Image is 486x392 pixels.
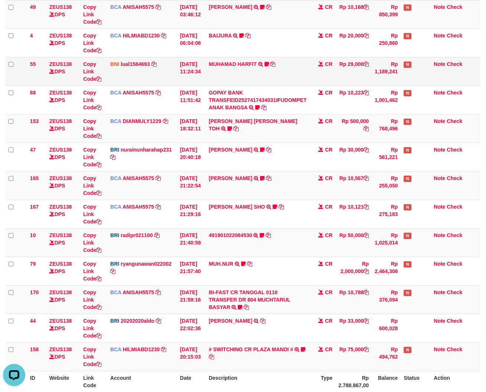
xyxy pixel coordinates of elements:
span: BCA [110,118,121,124]
a: Check [447,147,462,153]
a: Copy Rp 50,000 to clipboard [364,232,369,238]
a: Copy RISAL WAHYUDI to clipboard [266,147,271,153]
span: Has Note [404,290,411,296]
span: CR [325,175,332,181]
a: Copy Link Code [83,204,101,225]
a: Note [434,204,445,210]
a: ZEUS138 [49,346,72,352]
a: HILMIABD1230 [123,346,160,352]
span: 88 [30,90,36,96]
td: DPS [46,342,80,371]
button: Open LiveChat chat widget [3,3,25,25]
th: Link Code [80,371,107,392]
span: CR [325,289,332,295]
span: CR [325,232,332,238]
a: 491901022084530 [209,232,252,238]
td: DPS [46,57,80,86]
span: 153 [30,118,39,124]
a: Copy DIANMULY1229 to clipboard [163,118,168,124]
th: Website [46,371,80,392]
td: [DATE] 18:32:11 [177,114,206,143]
td: [DATE] 21:59:16 [177,285,206,314]
a: ZEUS138 [49,61,72,67]
a: Check [447,318,462,324]
span: CR [325,346,332,352]
span: CR [325,318,332,324]
td: DPS [46,114,80,143]
a: Check [447,118,462,124]
a: Check [447,346,462,352]
span: 4 [30,33,33,39]
a: Copy CARINA OCTAVIA TOH to clipboard [233,126,239,132]
span: BNI [110,61,119,67]
td: Rp 1,189,241 [372,57,401,86]
span: CR [325,61,332,67]
td: DPS [46,29,80,57]
td: Rp 1,025,014 [372,228,401,257]
a: HILMIABD1230 [123,33,160,39]
th: Rp 2.788.867,00 [335,371,372,392]
a: [PERSON_NAME] [209,175,252,181]
a: Note [434,318,445,324]
a: Copy ANISAH5575 to clipboard [155,4,161,10]
a: Copy TANYA RIANTIKA to clipboard [260,318,265,324]
a: Copy Rp 10,168 to clipboard [364,4,369,10]
td: DPS [46,228,80,257]
a: Copy Link Code [83,289,101,310]
span: BCA [110,33,121,39]
span: BCA [110,346,121,352]
a: Note [434,289,445,295]
a: Check [447,4,462,10]
a: Copy Link Code [83,147,101,167]
span: Has Note [404,261,411,268]
a: Copy ANISAH5575 to clipboard [155,204,161,210]
a: lual1584693 [121,61,150,67]
a: Note [434,346,445,352]
span: Has Note [404,90,411,96]
td: DPS [46,257,80,285]
a: Copy nurainunharahap231 to clipboard [110,154,115,160]
span: BCA [110,90,121,96]
a: [PERSON_NAME] [PERSON_NAME] TOH [209,118,298,132]
a: ANISAH5575 [122,175,154,181]
a: Copy Rp 33,000 to clipboard [364,318,369,324]
td: Rp 250,860 [372,29,401,57]
td: [DATE] 20:15:03 [177,342,206,371]
a: Copy Rp 29,000 to clipboard [364,61,369,67]
a: Copy lual1584693 to clipboard [151,61,157,67]
span: Has Note [404,4,411,11]
span: CR [325,147,332,153]
td: Rp 50,000 [335,228,372,257]
a: Note [434,33,445,39]
a: Copy ANISAH5575 to clipboard [155,175,161,181]
a: ANISAH5575 [122,289,154,295]
a: Copy HILMIABD1230 to clipboard [161,33,166,39]
td: Rp 561,221 [372,143,401,171]
td: Rp 29,000 [335,57,372,86]
td: Rp 275,183 [372,200,401,228]
span: CR [325,4,332,10]
td: Rp 2,000,000 [335,257,372,285]
td: DPS [46,285,80,314]
a: [PERSON_NAME] [209,147,252,153]
span: Has Note [404,204,411,210]
a: Note [434,175,445,181]
a: Copy MUH.NUR to clipboard [247,261,252,267]
a: Check [447,261,462,267]
span: 167 [30,204,39,210]
a: Copy MUHAMAD HARFIT to clipboard [270,61,275,67]
a: Copy ANISAH5575 to clipboard [155,289,161,295]
a: Check [447,90,462,96]
td: [DATE] 21:40:59 [177,228,206,257]
th: Action [431,371,480,392]
a: Check [447,204,462,210]
a: ZEUS138 [49,4,72,10]
a: Check [447,232,462,238]
a: Copy HILMIABD1230 to clipboard [161,346,166,352]
a: Copy radipr021100 to clipboard [154,232,160,238]
td: DPS [46,143,80,171]
th: Status [401,371,431,392]
th: ID [27,371,46,392]
td: Rp 376,094 [372,285,401,314]
a: ANISAH5575 [122,4,154,10]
